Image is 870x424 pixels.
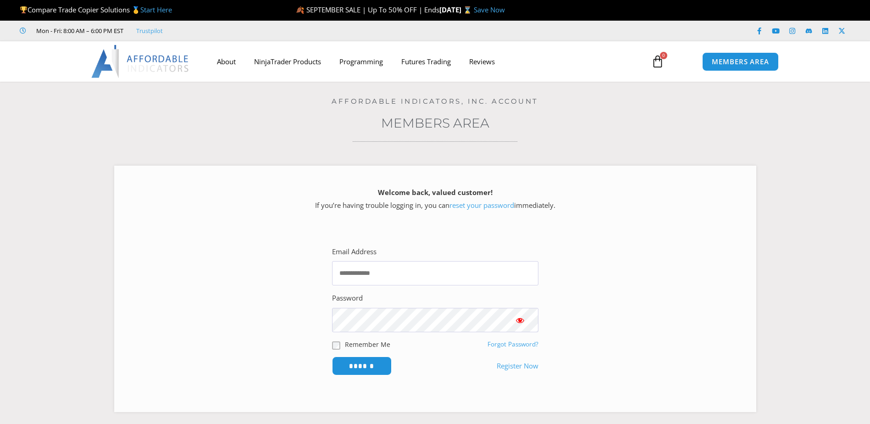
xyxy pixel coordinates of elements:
[208,51,641,72] nav: Menu
[332,97,538,106] a: Affordable Indicators, Inc. Account
[439,5,474,14] strong: [DATE] ⌛
[136,25,163,36] a: Trustpilot
[392,51,460,72] a: Futures Trading
[637,48,678,75] a: 0
[660,52,667,59] span: 0
[330,51,392,72] a: Programming
[381,115,489,131] a: Members Area
[488,340,538,348] a: Forgot Password?
[345,340,390,349] label: Remember Me
[20,6,27,13] img: 🏆
[34,25,123,36] span: Mon - Fri: 8:00 AM – 6:00 PM EST
[332,292,363,305] label: Password
[702,52,779,71] a: MEMBERS AREA
[140,5,172,14] a: Start Here
[497,360,538,373] a: Register Now
[208,51,245,72] a: About
[449,201,514,210] a: reset your password
[712,58,769,65] span: MEMBERS AREA
[245,51,330,72] a: NinjaTrader Products
[378,188,493,197] strong: Welcome back, valued customer!
[502,308,538,332] button: Show password
[474,5,505,14] a: Save Now
[91,45,190,78] img: LogoAI | Affordable Indicators – NinjaTrader
[296,5,439,14] span: 🍂 SEPTEMBER SALE | Up To 50% OFF | Ends
[130,186,740,212] p: If you’re having trouble logging in, you can immediately.
[332,245,377,258] label: Email Address
[20,5,172,14] span: Compare Trade Copier Solutions 🥇
[460,51,504,72] a: Reviews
